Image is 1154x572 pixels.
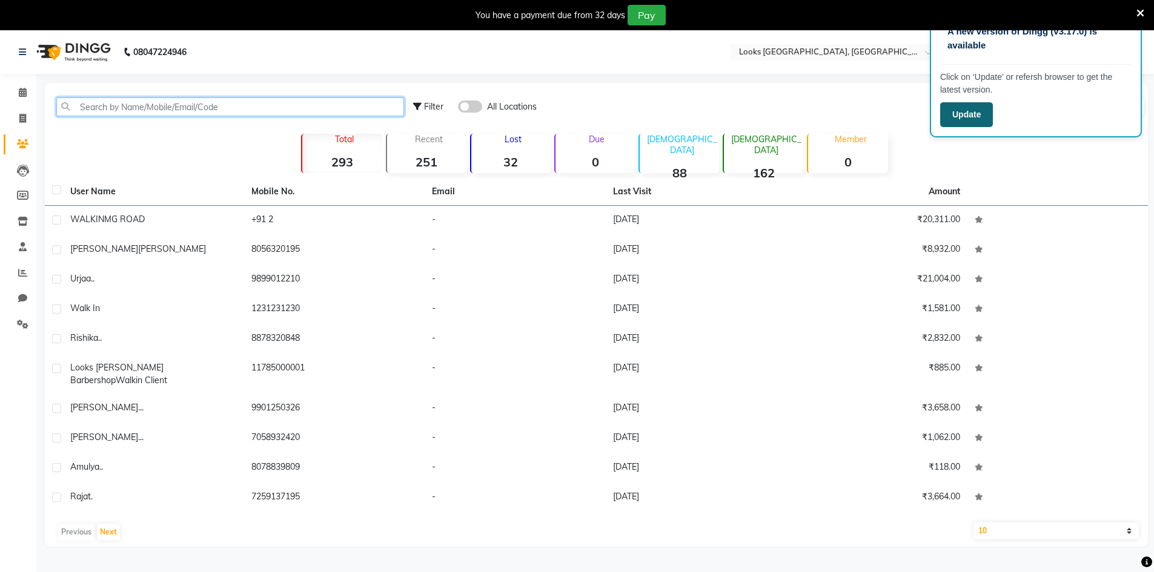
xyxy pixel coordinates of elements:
p: [DEMOGRAPHIC_DATA] [645,134,719,156]
span: Walkin Client [116,375,167,386]
td: 8056320195 [244,235,425,265]
img: logo [31,35,114,69]
span: ... [138,432,144,442]
span: Rishika [70,332,98,343]
span: walk in [70,303,100,314]
td: 8878320848 [244,324,425,354]
td: [DATE] [606,483,787,513]
strong: 88 [640,165,719,180]
td: ₹1,581.00 [786,295,967,324]
button: Next [97,524,120,541]
b: 08047224946 [133,35,187,69]
td: [DATE] [606,295,787,324]
p: A new version of Dingg (v3.17.0) is available [947,25,1124,52]
strong: 251 [387,154,466,169]
span: MG ROAD [104,214,145,225]
strong: 0 [808,154,887,169]
span: [PERSON_NAME] [70,402,138,413]
td: ₹885.00 [786,354,967,394]
td: - [425,265,606,295]
span: [PERSON_NAME] [138,243,206,254]
th: User Name [63,178,244,206]
div: You have a payment due from 32 days [476,9,625,22]
span: [PERSON_NAME] [70,243,138,254]
td: - [425,295,606,324]
td: [DATE] [606,235,787,265]
th: Email [425,178,606,206]
button: Pay [628,5,666,25]
span: Amulya [70,461,99,472]
p: Click on ‘Update’ or refersh browser to get the latest version. [940,71,1132,96]
p: Member [813,134,887,145]
td: - [425,354,606,394]
input: Search by Name/Mobile/Email/Code [56,97,404,116]
span: WALKIN [70,214,104,225]
td: - [425,483,606,513]
td: 8078839809 [244,453,425,483]
p: [DEMOGRAPHIC_DATA] [729,134,803,156]
th: Amount [921,178,967,205]
td: [DATE] [606,324,787,354]
span: Looks [PERSON_NAME] Barbershop [70,362,164,386]
td: [DATE] [606,265,787,295]
td: [DATE] [606,206,787,235]
button: Update [940,102,993,127]
td: 1231231230 [244,295,425,324]
p: Due [558,134,635,145]
td: ₹3,658.00 [786,394,967,424]
span: Urjaa [70,273,91,284]
td: ₹20,311.00 [786,206,967,235]
td: 11785000001 [244,354,425,394]
td: +91 2 [244,206,425,235]
td: ₹3,664.00 [786,483,967,513]
span: .. [99,461,103,472]
td: ₹2,832.00 [786,324,967,354]
td: - [425,394,606,424]
td: - [425,453,606,483]
span: [PERSON_NAME] [70,432,138,442]
td: ₹21,004.00 [786,265,967,295]
td: - [425,324,606,354]
td: [DATE] [606,424,787,453]
span: Filter [424,101,443,112]
span: ... [138,402,144,413]
td: [DATE] [606,394,787,424]
strong: 0 [555,154,635,169]
p: Recent [392,134,466,145]
span: rajat [70,491,91,502]
td: 7259137195 [244,483,425,513]
strong: 32 [471,154,551,169]
td: - [425,206,606,235]
td: 7058932420 [244,424,425,453]
p: Total [307,134,382,145]
span: . [91,491,93,502]
span: .. [98,332,102,343]
strong: 162 [724,165,803,180]
td: ₹118.00 [786,453,967,483]
td: - [425,424,606,453]
th: Mobile No. [244,178,425,206]
td: ₹8,932.00 [786,235,967,265]
td: [DATE] [606,354,787,394]
td: ₹1,062.00 [786,424,967,453]
th: Last Visit [606,178,787,206]
p: Lost [476,134,551,145]
span: .. [91,273,95,284]
td: 9899012210 [244,265,425,295]
td: 9901250326 [244,394,425,424]
td: - [425,235,606,265]
td: [DATE] [606,453,787,483]
strong: 293 [302,154,382,169]
span: All Locations [487,100,537,113]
